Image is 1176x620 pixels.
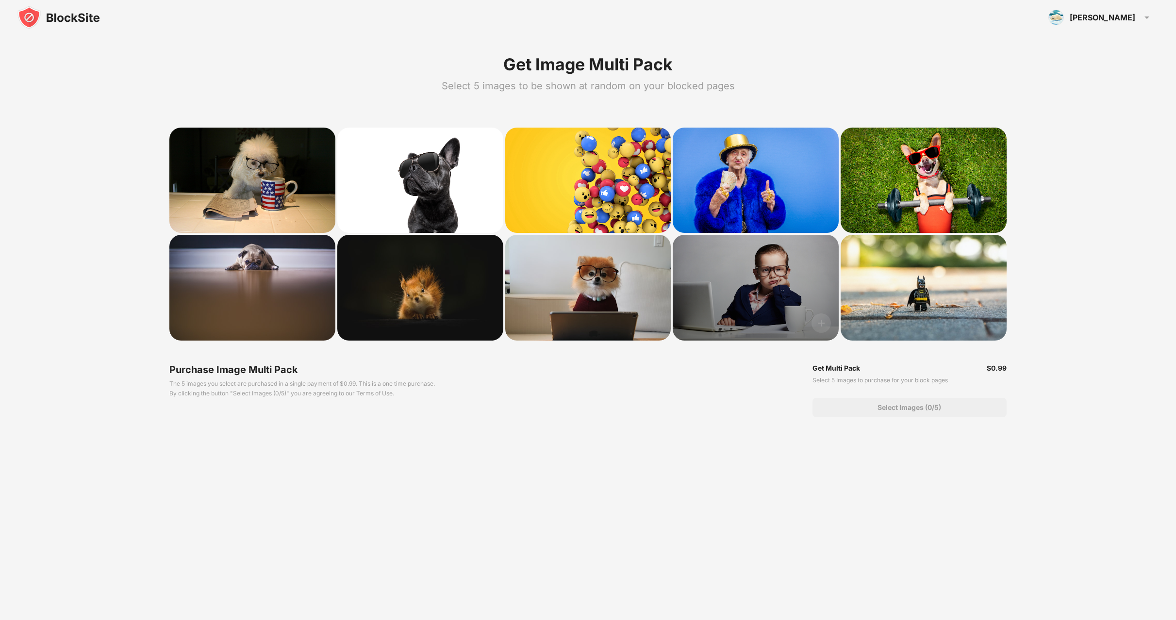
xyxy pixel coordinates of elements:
div: Get Multi Pack [812,364,860,372]
b: Get Image Multi Pack [503,54,673,74]
div: [PERSON_NAME] [1070,13,1135,22]
div: Select Images (0/5) [878,404,941,411]
div: Purchase Image Multi Pack [169,364,436,375]
div: The 5 images you select are purchased in a single payment of $0.99. This is a one time purchase. ... [169,379,436,398]
div: $ 0.99 [987,364,1007,372]
div: Select 5 images to be shown at random on your blocked pages [442,79,735,93]
img: add-image.svg [812,313,831,333]
img: blocksite-icon-black.svg [17,6,100,29]
img: AAcHTtegVzeyeEjAiAgkf-rNrm5YTUjcr14cqNfRCNZ_gMteMQ=s96-c [1048,10,1064,25]
div: Select 5 Images to purchase for your block pages [812,375,1007,385]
